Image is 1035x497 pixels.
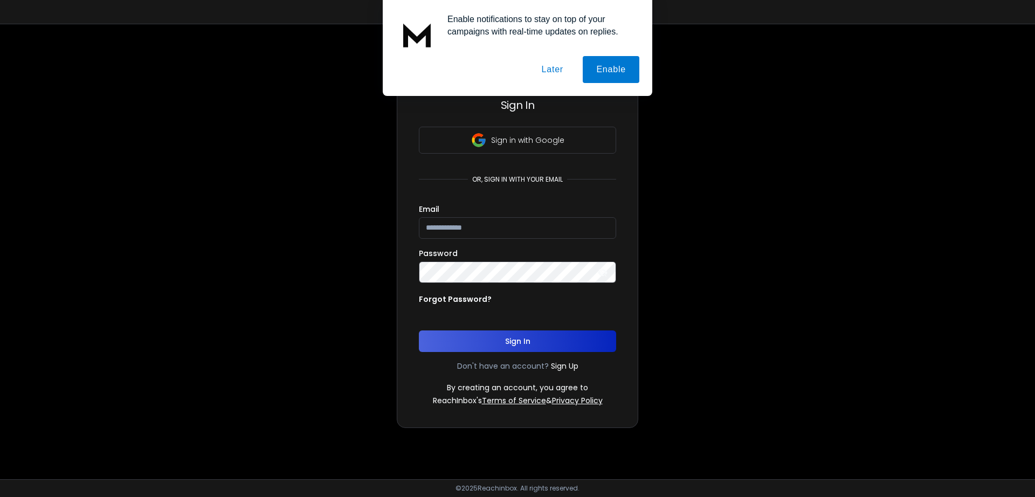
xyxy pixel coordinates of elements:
p: or, sign in with your email [468,175,567,184]
a: Terms of Service [482,395,546,406]
p: Forgot Password? [419,294,492,305]
p: By creating an account, you agree to [447,382,588,393]
p: Sign in with Google [491,135,564,146]
h3: Sign In [419,98,616,113]
a: Sign Up [551,361,578,371]
label: Password [419,250,458,257]
img: notification icon [396,13,439,56]
p: ReachInbox's & [433,395,603,406]
p: Don't have an account? [457,361,549,371]
button: Sign in with Google [419,127,616,154]
p: © 2025 Reachinbox. All rights reserved. [456,484,579,493]
a: Privacy Policy [552,395,603,406]
button: Enable [583,56,639,83]
button: Sign In [419,330,616,352]
div: Enable notifications to stay on top of your campaigns with real-time updates on replies. [439,13,639,38]
button: Later [528,56,576,83]
label: Email [419,205,439,213]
